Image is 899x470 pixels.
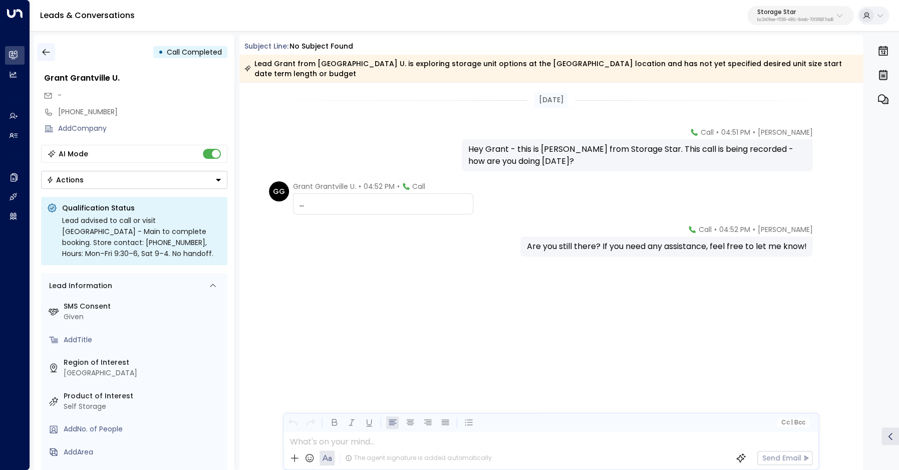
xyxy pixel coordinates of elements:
[59,149,88,159] div: AI Mode
[757,224,812,234] span: [PERSON_NAME]
[41,171,227,189] div: Button group with a nested menu
[752,224,755,234] span: •
[299,198,467,210] div: ...
[44,72,227,84] div: Grant Grantville U.
[719,224,750,234] span: 04:52 PM
[721,127,750,137] span: 04:51 PM
[397,181,400,191] span: •
[293,181,356,191] span: Grant Grantville U.
[747,6,853,25] button: Storage Starbc340fee-f559-48fc-84eb-70f3f6817ad8
[816,224,836,245] img: 120_headshot.jpg
[62,203,221,213] p: Qualification Status
[359,181,361,191] span: •
[58,123,227,134] div: AddCompany
[64,447,223,457] div: AddArea
[64,391,223,401] label: Product of Interest
[700,127,713,137] span: Call
[364,181,395,191] span: 04:52 PM
[752,127,755,137] span: •
[468,143,806,167] div: Hey Grant - this is [PERSON_NAME] from Storage Star. This call is being recorded - how are you do...
[781,419,805,426] span: Cc Bcc
[412,181,425,191] span: Call
[757,9,833,15] p: Storage Star
[64,401,223,412] div: Self Storage
[62,215,221,259] div: Lead advised to call or visit [GEOGRAPHIC_DATA] - Main to complete booking. Store contact: [PHONE...
[244,59,857,79] div: Lead Grant from [GEOGRAPHIC_DATA] U. is exploring storage unit options at the [GEOGRAPHIC_DATA] l...
[64,368,223,378] div: [GEOGRAPHIC_DATA]
[791,419,793,426] span: |
[64,335,223,345] div: AddTitle
[757,18,833,22] p: bc340fee-f559-48fc-84eb-70f3f6817ad8
[289,41,353,52] div: No subject found
[286,416,299,429] button: Undo
[757,127,812,137] span: [PERSON_NAME]
[64,301,223,312] label: SMS Consent
[41,171,227,189] button: Actions
[269,181,289,201] div: GG
[47,175,84,184] div: Actions
[526,241,806,253] div: Are you still there? If you need any assistance, feel free to let me know!
[46,281,112,291] div: Lead Information
[58,107,227,117] div: [PHONE_NUMBER]
[345,453,491,462] div: The agent signature is added automatically
[714,224,716,234] span: •
[534,93,567,107] div: [DATE]
[64,424,223,434] div: AddNo. of People
[304,416,317,429] button: Redo
[816,127,836,147] img: 120_headshot.jpg
[58,90,62,100] span: -
[64,312,223,322] div: Given
[777,418,809,427] button: Cc|Bcc
[167,47,222,57] span: Call Completed
[716,127,718,137] span: •
[244,41,288,51] span: Subject Line:
[64,357,223,368] label: Region of Interest
[698,224,711,234] span: Call
[158,43,163,61] div: •
[40,10,135,21] a: Leads & Conversations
